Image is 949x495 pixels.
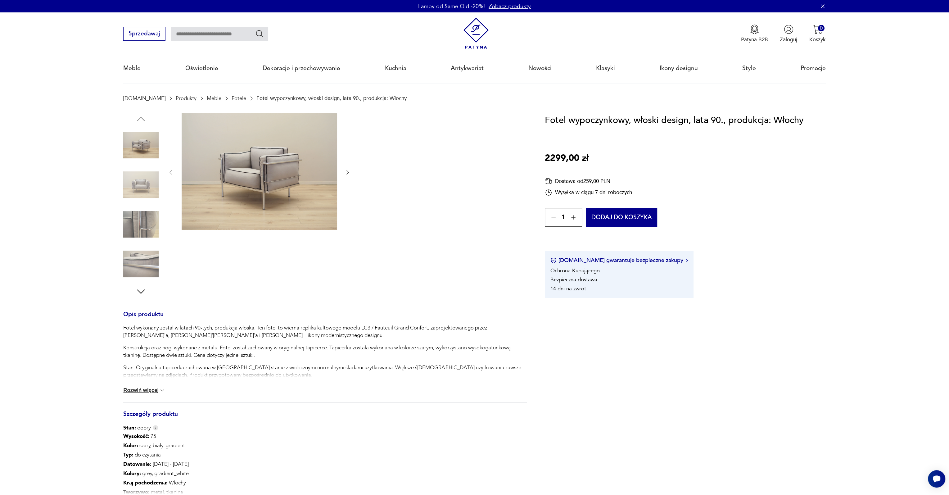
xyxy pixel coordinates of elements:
[123,432,189,441] p: 75
[176,95,197,101] a: Produkty
[741,36,768,43] p: Patyna B2B
[123,344,527,359] p: Konstrukcja oraz nogi wykonane z metalu. Fotel został zachowany w oryginalnej tapicerce. Tapicerk...
[451,54,484,83] a: Antykwariat
[800,54,825,83] a: Promocje
[123,167,159,202] img: Zdjęcie produktu Fotel wypoczynkowy, włoski design, lata 90., produkcja: Włochy
[809,36,826,43] p: Koszyk
[123,324,527,339] p: Fotel wykonany został w latach 90-tych, produkcja włoska. Ten fotel to wierna replika kultowego m...
[418,2,485,10] p: Lampy od Same Old -20%!
[742,54,756,83] a: Style
[123,412,527,424] h3: Szczegóły produktu
[550,267,600,274] li: Ochrona Kupującego
[232,95,246,101] a: Fotele
[123,387,165,393] button: Rozwiń więcej
[123,246,159,282] img: Zdjęcie produktu Fotel wypoczynkowy, włoski design, lata 90., produkcja: Włochy
[545,151,589,166] p: 2299,00 zł
[123,54,141,83] a: Meble
[123,451,133,458] b: Typ :
[550,257,688,264] button: [DOMAIN_NAME] gwarantuje bezpieczne zakupy
[207,95,221,101] a: Meble
[818,25,825,31] div: 0
[182,113,337,230] img: Zdjęcie produktu Fotel wypoczynkowy, włoski design, lata 90., produkcja: Włochy
[123,207,159,242] img: Zdjęcie produktu Fotel wypoczynkowy, włoski design, lata 90., produkcja: Włochy
[123,433,149,440] b: Wysokość :
[255,29,264,38] button: Szukaj
[159,387,165,393] img: chevron down
[123,478,189,488] p: Włochy
[123,312,527,325] h3: Opis produktu
[123,450,189,460] p: do czytania
[550,276,597,283] li: Bezpieczna dostawa
[263,54,340,83] a: Dekoracje i przechowywanie
[123,424,136,431] b: Stan:
[660,54,698,83] a: Ikony designu
[750,25,759,34] img: Ikona medalu
[153,425,158,430] img: Info icon
[686,259,688,262] img: Ikona strzałki w prawo
[545,113,803,128] h1: Fotel wypoczynkowy, włoski design, lata 90., produkcja: Włochy
[185,54,218,83] a: Oświetlenie
[784,25,793,34] img: Ikonka użytkownika
[562,215,565,220] span: 1
[741,25,768,43] button: Patyna B2B
[123,461,151,468] b: Datowanie :
[123,442,138,449] b: Kolor:
[545,177,552,185] img: Ikona dostawy
[489,2,531,10] a: Zobacz produkty
[123,470,141,477] b: Kolory :
[123,469,189,478] p: grey, gradient_white
[813,25,822,34] img: Ikona koszyka
[123,32,165,37] a: Sprzedawaj
[256,95,407,101] p: Fotel wypoczynkowy, włoski design, lata 90., produkcja: Włochy
[928,470,945,488] iframe: Smartsupp widget button
[123,364,527,379] p: Stan: Oryginalna tapicerka zachowana w [GEOGRAPHIC_DATA] stanie z widocznymi normalnymi śladami u...
[123,479,168,486] b: Kraj pochodzenia :
[780,36,797,43] p: Zaloguj
[586,208,658,227] button: Dodaj do koszyka
[545,189,632,196] div: Wysyłka w ciągu 7 dni roboczych
[550,257,557,264] img: Ikona certyfikatu
[123,27,165,41] button: Sprzedawaj
[123,95,165,101] a: [DOMAIN_NAME]
[528,54,552,83] a: Nowości
[385,54,406,83] a: Kuchnia
[123,128,159,163] img: Zdjęcie produktu Fotel wypoczynkowy, włoski design, lata 90., produkcja: Włochy
[123,460,189,469] p: [DATE] - [DATE]
[550,285,586,292] li: 14 dni na zwrot
[809,25,826,43] button: 0Koszyk
[545,177,632,185] div: Dostawa od 259,00 PLN
[460,18,492,49] img: Patyna - sklep z meblami i dekoracjami vintage
[123,441,189,450] p: szary, biały-gradient
[596,54,615,83] a: Klasyki
[123,424,151,432] span: dobry
[780,25,797,43] button: Zaloguj
[741,25,768,43] a: Ikona medaluPatyna B2B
